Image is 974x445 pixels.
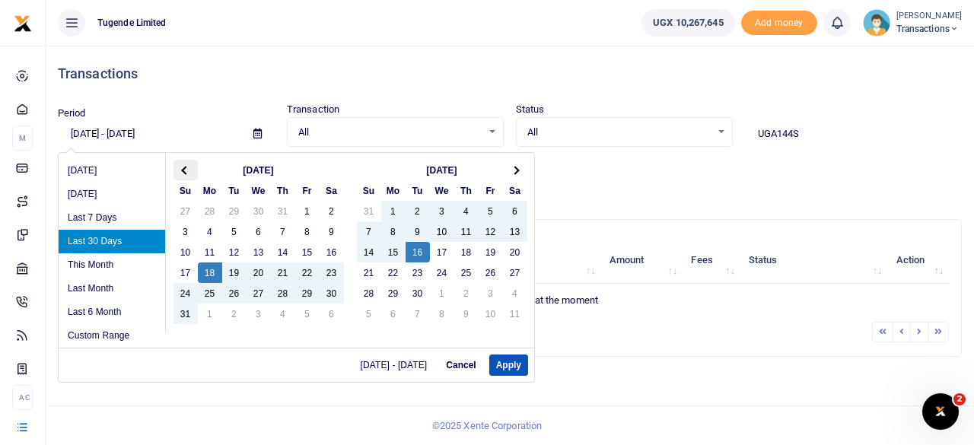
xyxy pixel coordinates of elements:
td: 17 [430,242,454,262]
th: Status: activate to sort column ascending [740,237,888,284]
td: 11 [503,304,527,324]
td: 21 [271,262,295,283]
small: [PERSON_NAME] [896,10,962,23]
th: Sa [503,180,527,201]
h4: Transactions [58,65,962,82]
td: 12 [222,242,247,262]
li: This Month [59,253,165,277]
td: 1 [381,201,406,221]
td: 2 [320,201,344,221]
td: 3 [479,283,503,304]
a: profile-user [PERSON_NAME] Transactions [863,9,962,37]
td: 5 [479,201,503,221]
td: 9 [454,304,479,324]
th: We [247,180,271,201]
td: 1 [295,201,320,221]
td: 30 [406,283,430,304]
td: 30 [247,201,271,221]
li: Custom Range [59,324,165,348]
td: 15 [295,242,320,262]
td: 10 [430,221,454,242]
li: [DATE] [59,159,165,183]
td: 4 [503,283,527,304]
td: 6 [320,304,344,324]
td: 4 [271,304,295,324]
li: Last 30 Days [59,230,165,253]
td: 30 [320,283,344,304]
td: 24 [430,262,454,283]
td: 31 [271,201,295,221]
td: 6 [247,221,271,242]
th: Tu [406,180,430,201]
td: 7 [357,221,381,242]
td: 11 [454,221,479,242]
a: logo-small logo-large logo-large [14,17,32,28]
td: 29 [381,283,406,304]
td: 29 [295,283,320,304]
td: 2 [454,283,479,304]
td: 28 [271,283,295,304]
td: 13 [503,221,527,242]
td: 27 [503,262,527,283]
th: Fees: activate to sort column ascending [683,237,740,284]
td: 2 [406,201,430,221]
td: 5 [357,304,381,324]
td: 15 [381,242,406,262]
td: 27 [173,201,198,221]
td: 29 [222,201,247,221]
th: Sa [320,180,344,201]
li: Last 7 Days [59,206,165,230]
td: 22 [295,262,320,283]
td: 3 [430,201,454,221]
img: logo-small [14,14,32,33]
td: 23 [320,262,344,283]
input: Search [745,121,962,147]
th: Mo [381,180,406,201]
td: 10 [173,242,198,262]
td: 8 [381,221,406,242]
li: Toup your wallet [741,11,817,36]
img: profile-user [863,9,890,37]
th: Th [271,180,295,201]
td: 20 [247,262,271,283]
li: Wallet ballance [635,9,740,37]
span: Add money [741,11,817,36]
td: 21 [357,262,381,283]
td: 9 [320,221,344,242]
td: 6 [381,304,406,324]
th: We [430,180,454,201]
input: select period [58,121,241,147]
th: Su [173,180,198,201]
th: Fr [479,180,503,201]
label: Status [516,102,545,117]
td: 9 [406,221,430,242]
span: All [298,125,482,140]
th: Memo: activate to sort column ascending [491,237,600,284]
th: Tu [222,180,247,201]
th: Th [454,180,479,201]
a: Add money [741,16,817,27]
td: 16 [320,242,344,262]
th: Fr [295,180,320,201]
td: 20 [503,242,527,262]
td: 8 [430,304,454,324]
td: 18 [198,262,222,283]
td: 28 [198,201,222,221]
td: 18 [454,242,479,262]
th: Mo [198,180,222,201]
li: Last Month [59,277,165,300]
td: 17 [173,262,198,283]
li: M [12,126,33,151]
td: 19 [479,242,503,262]
td: 22 [381,262,406,283]
th: Su [357,180,381,201]
td: 7 [406,304,430,324]
td: 14 [357,242,381,262]
iframe: Intercom live chat [922,393,959,430]
span: 2 [953,393,966,405]
td: 31 [357,201,381,221]
td: 11 [198,242,222,262]
th: [DATE] [381,160,503,180]
td: 13 [247,242,271,262]
td: 23 [406,262,430,283]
